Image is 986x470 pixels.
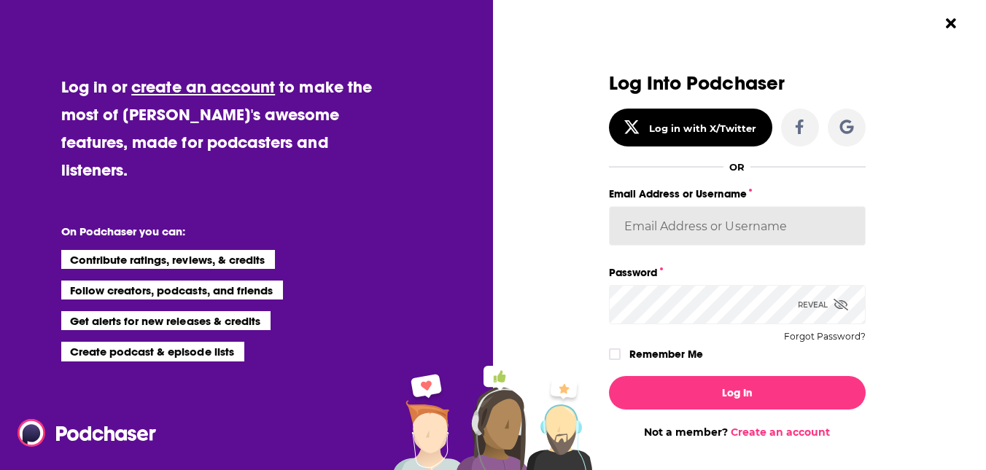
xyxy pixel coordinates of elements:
img: Podchaser - Follow, Share and Rate Podcasts [18,419,158,447]
li: Contribute ratings, reviews, & credits [61,250,276,269]
li: Get alerts for new releases & credits [61,311,271,330]
label: Remember Me [629,345,703,364]
li: On Podchaser you can: [61,224,353,238]
div: Reveal [798,285,848,324]
button: Log In [609,376,866,410]
a: create an account [131,77,275,97]
a: Podchaser - Follow, Share and Rate Podcasts [18,419,146,447]
li: Create podcast & episode lists [61,342,244,361]
label: Email Address or Username [609,184,866,203]
input: Email Address or Username [609,206,866,246]
a: Create an account [731,426,830,439]
div: Not a member? [609,426,866,439]
h3: Log Into Podchaser [609,73,866,94]
button: Close Button [937,9,965,37]
div: Log in with X/Twitter [649,122,756,134]
label: Password [609,263,866,282]
button: Forgot Password? [784,332,866,342]
li: Follow creators, podcasts, and friends [61,281,284,299]
button: Log in with X/Twitter [609,109,772,146]
div: OR [729,161,745,173]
